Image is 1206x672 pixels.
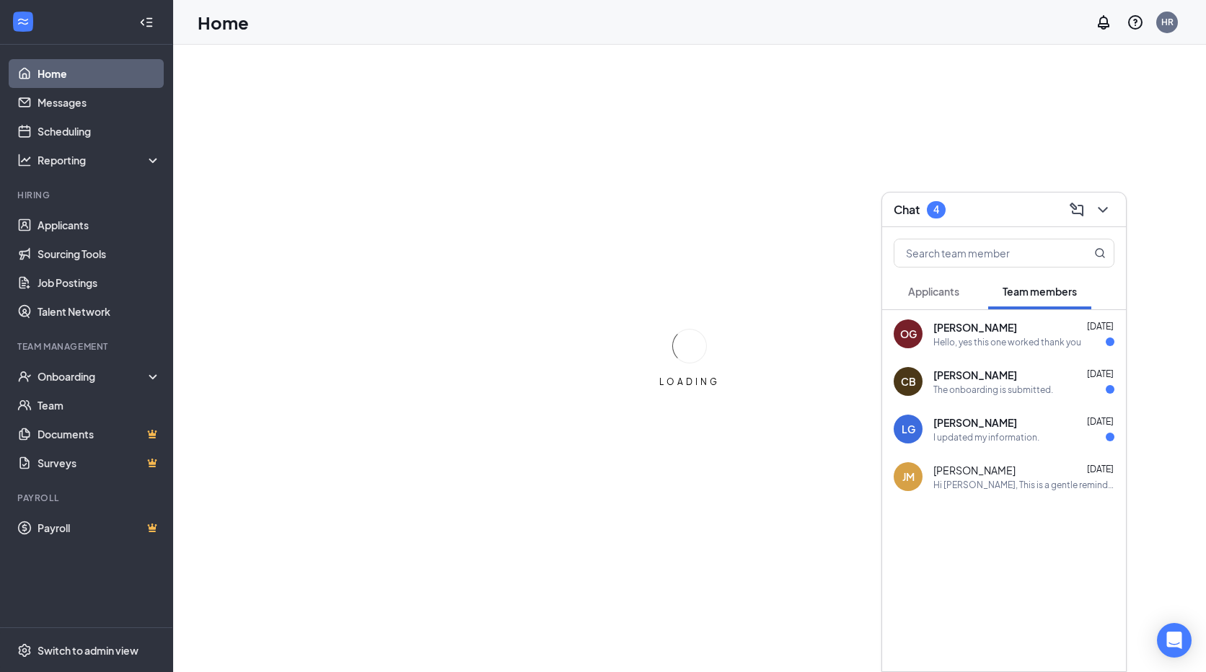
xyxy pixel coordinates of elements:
[933,384,1053,396] div: The onboarding is submitted.
[38,391,161,420] a: Team
[901,374,916,389] div: CB
[17,643,32,658] svg: Settings
[1087,321,1114,332] span: [DATE]
[16,14,30,29] svg: WorkstreamLogo
[933,415,1017,430] span: [PERSON_NAME]
[38,153,162,167] div: Reporting
[653,376,726,388] div: LOADING
[1087,416,1114,427] span: [DATE]
[38,297,161,326] a: Talent Network
[933,336,1081,348] div: Hello, yes this one worked thank you
[198,10,249,35] h1: Home
[38,211,161,239] a: Applicants
[1065,198,1088,221] button: ComposeMessage
[38,268,161,297] a: Job Postings
[900,327,917,341] div: OG
[38,643,138,658] div: Switch to admin view
[933,479,1114,491] div: Hi [PERSON_NAME], This is a gentle reminder to complete your onboarding paperwork. Once I have al...
[1087,464,1114,474] span: [DATE]
[17,492,158,504] div: Payroll
[933,463,1016,477] span: [PERSON_NAME]
[1157,623,1192,658] div: Open Intercom Messenger
[17,340,158,353] div: Team Management
[933,368,1017,382] span: [PERSON_NAME]
[1091,198,1114,221] button: ChevronDown
[139,15,154,30] svg: Collapse
[17,153,32,167] svg: Analysis
[1068,201,1086,218] svg: ComposeMessage
[38,369,149,384] div: Onboarding
[908,285,959,298] span: Applicants
[1003,285,1077,298] span: Team members
[1161,16,1174,28] div: HR
[38,239,161,268] a: Sourcing Tools
[933,431,1039,443] div: I updated my information.
[17,189,158,201] div: Hiring
[894,239,1065,267] input: Search team member
[902,469,915,484] div: JM
[1127,14,1144,31] svg: QuestionInfo
[38,88,161,117] a: Messages
[902,422,915,436] div: LG
[1095,14,1112,31] svg: Notifications
[38,448,161,477] a: SurveysCrown
[1094,201,1112,218] svg: ChevronDown
[38,59,161,88] a: Home
[894,202,920,218] h3: Chat
[1087,368,1114,379] span: [DATE]
[38,420,161,448] a: DocumentsCrown
[17,369,32,384] svg: UserCheck
[933,203,939,216] div: 4
[38,513,161,542] a: PayrollCrown
[933,320,1017,335] span: [PERSON_NAME]
[1094,247,1106,259] svg: MagnifyingGlass
[38,117,161,146] a: Scheduling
